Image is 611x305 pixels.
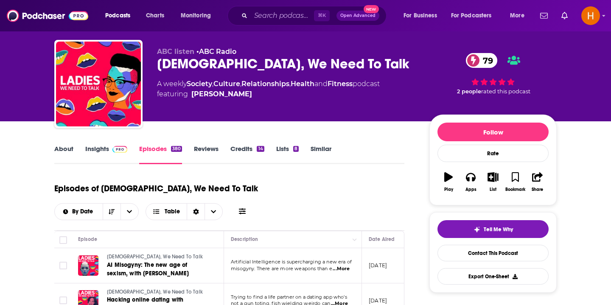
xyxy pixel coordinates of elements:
[474,53,497,68] span: 79
[165,209,180,215] span: Table
[481,88,530,95] span: rated this podcast
[231,234,258,244] div: Description
[56,42,141,126] img: Ladies, We Need To Talk
[451,10,492,22] span: For Podcasters
[157,48,194,56] span: ABC listen
[437,167,460,197] button: Play
[107,289,203,295] span: [DEMOGRAPHIC_DATA], We Need To Talk
[276,145,299,164] a: Lists8
[107,253,209,261] a: [DEMOGRAPHIC_DATA], We Need To Talk
[103,204,121,220] button: Sort Direction
[54,203,139,220] h2: Choose List sort
[181,10,211,22] span: Monitoring
[230,145,264,164] a: Credits14
[157,89,380,99] span: featuring
[504,9,535,22] button: open menu
[175,9,222,22] button: open menu
[350,235,360,245] button: Column Actions
[257,146,264,152] div: 14
[336,11,379,21] button: Open AdvancedNew
[139,145,182,164] a: Episodes380
[72,209,96,215] span: By Date
[532,187,543,192] div: Share
[231,259,352,265] span: Artificial Intelligence is supercharging a new era of
[314,80,328,88] span: and
[490,187,496,192] div: List
[466,53,497,68] a: 79
[291,80,314,88] a: Health
[7,8,88,24] img: Podchaser - Follow, Share and Rate Podcasts
[404,10,437,22] span: For Business
[429,48,557,100] div: 79 2 peoplerated this podcast
[99,9,141,22] button: open menu
[581,6,600,25] span: Logged in as hope.m
[199,48,236,56] a: ABC Radio
[121,204,138,220] button: open menu
[146,203,223,220] button: Choose View
[333,266,350,272] span: ...More
[187,80,212,88] a: Society
[231,266,332,271] span: misogyny. There are more weapons than e
[328,80,353,88] a: Fitness
[460,167,482,197] button: Apps
[191,89,252,99] a: Yumi Stynes
[212,80,213,88] span: ,
[105,10,130,22] span: Podcasts
[240,80,241,88] span: ,
[55,209,103,215] button: open menu
[369,297,387,304] p: [DATE]
[444,187,453,192] div: Play
[107,254,203,260] span: [DEMOGRAPHIC_DATA], We Need To Talk
[171,146,182,152] div: 380
[504,167,526,197] button: Bookmark
[437,123,549,141] button: Follow
[369,262,387,269] p: [DATE]
[213,80,240,88] a: Culture
[505,187,525,192] div: Bookmark
[340,14,376,18] span: Open Advanced
[289,80,291,88] span: ,
[314,10,330,21] span: ⌘ K
[437,268,549,285] button: Export One-Sheet
[457,88,481,95] span: 2 people
[482,167,504,197] button: List
[54,145,73,164] a: About
[107,288,209,296] a: [DEMOGRAPHIC_DATA], We Need To Talk
[474,226,480,233] img: tell me why sparkle
[112,146,127,153] img: Podchaser Pro
[437,145,549,162] div: Rate
[437,245,549,261] a: Contact This Podcast
[293,146,299,152] div: 8
[54,183,258,194] h1: Episodes of [DEMOGRAPHIC_DATA], We Need To Talk
[187,204,205,220] div: Sort Direction
[558,8,571,23] a: Show notifications dropdown
[311,145,331,164] a: Similar
[78,234,97,244] div: Episode
[157,79,380,99] div: A weekly podcast
[527,167,549,197] button: Share
[484,226,513,233] span: Tell Me Why
[146,10,164,22] span: Charts
[196,48,236,56] span: •
[140,9,169,22] a: Charts
[446,9,504,22] button: open menu
[59,297,67,304] span: Toggle select row
[437,220,549,238] button: tell me why sparkleTell Me Why
[398,9,448,22] button: open menu
[194,145,219,164] a: Reviews
[581,6,600,25] img: User Profile
[231,294,347,300] span: Trying to find a life partner on a dating app who's
[581,6,600,25] button: Show profile menu
[107,261,209,278] a: AI Misogyny: The new age of sexism, with [PERSON_NAME]
[364,5,379,13] span: New
[59,262,67,269] span: Toggle select row
[241,80,289,88] a: Relationships
[235,6,395,25] div: Search podcasts, credits, & more...
[510,10,524,22] span: More
[85,145,127,164] a: InsightsPodchaser Pro
[107,261,189,277] span: AI Misogyny: The new age of sexism, with [PERSON_NAME]
[465,187,476,192] div: Apps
